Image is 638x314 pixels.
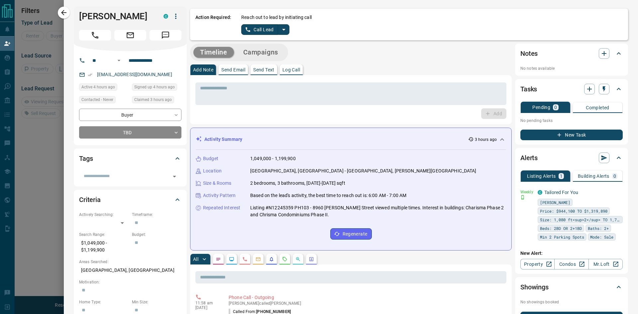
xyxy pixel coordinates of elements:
p: No showings booked [520,299,623,305]
div: Activity Summary3 hours ago [196,133,506,146]
div: Mon Aug 18 2025 [132,96,181,105]
p: Action Required: [195,14,231,35]
p: Phone Call - Outgoing [229,294,504,301]
p: Home Type: [79,299,129,305]
p: No notes available [520,65,623,71]
span: Mode: Sale [590,234,613,240]
h2: Notes [520,48,538,59]
h2: Alerts [520,153,538,163]
div: Buyer [79,109,181,121]
span: Signed up 4 hours ago [134,84,175,90]
span: Baths: 2+ [588,225,609,232]
svg: Agent Actions [309,257,314,262]
span: Email [114,30,146,41]
p: [DATE] [195,305,219,310]
button: Open [115,56,123,64]
svg: Listing Alerts [269,257,274,262]
button: New Task [520,130,623,140]
h2: Criteria [79,194,101,205]
div: Showings [520,279,623,295]
p: 11:58 am [195,301,219,305]
p: Budget: [132,232,181,238]
div: Notes [520,46,623,61]
div: TBD [79,126,181,139]
h2: Tasks [520,84,537,94]
button: Open [170,172,179,181]
span: Active 4 hours ago [81,84,115,90]
svg: Requests [282,257,287,262]
span: Message [150,30,181,41]
p: No pending tasks [520,116,623,126]
p: [GEOGRAPHIC_DATA], [GEOGRAPHIC_DATA] [79,265,181,276]
button: Campaigns [237,47,285,58]
p: Weekly [520,189,534,195]
span: Claimed 3 hours ago [134,96,172,103]
p: Log Call [282,67,300,72]
span: Price: $944,100 TO $1,319,890 [540,208,607,214]
div: Tasks [520,81,623,97]
a: Property [520,259,555,269]
p: 3 hours ago [475,137,497,143]
span: Call [79,30,111,41]
div: condos.ca [163,14,168,19]
p: Actively Searching: [79,212,129,218]
p: Listing #N12245359 PH103 - 8960 [PERSON_NAME] Street viewed multiple times. Interest in buildings... [250,204,506,218]
span: Contacted - Never [81,96,113,103]
span: Beds: 2BD OR 2+1BD [540,225,582,232]
p: Budget [203,155,218,162]
p: Pending [532,105,550,110]
svg: Lead Browsing Activity [229,257,234,262]
a: [EMAIL_ADDRESS][DOMAIN_NAME] [97,72,172,77]
h1: [PERSON_NAME] [79,11,154,22]
p: [GEOGRAPHIC_DATA], [GEOGRAPHIC_DATA] - [GEOGRAPHIC_DATA], [PERSON_NAME][GEOGRAPHIC_DATA] [250,167,477,174]
span: Min 2 Parking Spots [540,234,584,240]
p: 0 [613,174,616,178]
p: Location [203,167,222,174]
p: New Alert: [520,250,623,257]
svg: Push Notification Only [520,195,525,200]
p: All [193,257,198,262]
div: Mon Aug 18 2025 [79,83,129,93]
div: split button [241,24,289,35]
p: Reach out to lead by initiating call [241,14,312,21]
a: Condos [554,259,588,269]
div: Criteria [79,192,181,208]
button: Regenerate [330,228,372,240]
p: Activity Pattern [203,192,236,199]
svg: Emails [256,257,261,262]
p: Min Size: [132,299,181,305]
p: Size & Rooms [203,180,232,187]
svg: Calls [242,257,248,262]
p: Based on the lead's activity, the best time to reach out is: 6:00 AM - 7:00 AM [250,192,406,199]
p: Motivation: [79,279,181,285]
p: Search Range: [79,232,129,238]
p: Areas Searched: [79,259,181,265]
div: Mon Aug 18 2025 [132,83,181,93]
p: Completed [586,105,609,110]
a: Mr.Loft [588,259,623,269]
div: Alerts [520,150,623,166]
p: 2 bedrooms, 3 bathrooms, [DATE]-[DATE] sqft [250,180,345,187]
p: 0 [554,105,557,110]
p: Add Note [193,67,213,72]
p: 1 [560,174,563,178]
p: Repeated Interest [203,204,240,211]
button: Call Lead [241,24,278,35]
div: Tags [79,151,181,166]
div: condos.ca [538,190,542,195]
p: Timeframe: [132,212,181,218]
p: Activity Summary [204,136,242,143]
svg: Opportunities [295,257,301,262]
svg: Email Verified [88,72,92,77]
span: [PERSON_NAME] [540,199,570,206]
svg: Notes [216,257,221,262]
button: Timeline [193,47,234,58]
h2: Showings [520,282,549,292]
p: Send Text [253,67,274,72]
p: Building Alerts [578,174,609,178]
h2: Tags [79,153,93,164]
p: 1,049,000 - 1,199,900 [250,155,296,162]
p: Listing Alerts [527,174,556,178]
p: $1,049,000 - $1,199,900 [79,238,129,256]
span: Size: 1,080 ft<sup>2</sup> TO 1,758 ft<sup>2</sup> [540,216,620,223]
